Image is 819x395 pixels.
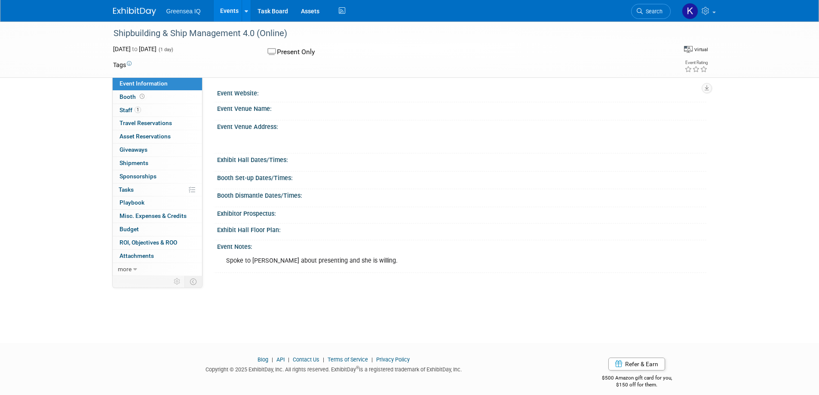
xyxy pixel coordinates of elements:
[567,369,706,389] div: $500 Amazon gift card for you,
[265,45,455,60] div: Present Only
[118,266,132,273] span: more
[113,117,202,130] a: Travel Reservations
[113,104,202,117] a: Staff1
[217,189,706,200] div: Booth Dismantle Dates/Times:
[270,356,275,363] span: |
[113,7,156,16] img: ExhibitDay
[217,240,706,251] div: Event Notes:
[369,356,375,363] span: |
[217,207,706,218] div: Exhibitor Prospectus:
[113,210,202,223] a: Misc. Expenses & Credits
[631,4,671,19] a: Search
[119,186,134,193] span: Tasks
[131,46,139,52] span: to
[694,46,708,53] div: Virtual
[184,276,202,287] td: Toggle Event Tabs
[217,102,706,113] div: Event Venue Name:
[113,250,202,263] a: Attachments
[643,8,663,15] span: Search
[113,263,202,276] a: more
[120,133,171,140] span: Asset Reservations
[120,93,146,100] span: Booth
[113,77,202,90] a: Event Information
[120,252,154,259] span: Attachments
[113,364,555,374] div: Copyright © 2025 ExhibitDay, Inc. All rights reserved. ExhibitDay is a registered trademark of Ex...
[682,3,698,19] img: Kirstin Collins
[356,365,359,370] sup: ®
[286,356,291,363] span: |
[110,26,658,41] div: S​hipbuilding & Ship Management 4.0 (Online)
[135,107,141,113] span: 1
[120,80,168,87] span: Event Information
[220,252,611,269] div: Spoke to [PERSON_NAME] about presenting and she is willing.
[113,196,202,209] a: Playbook
[217,120,706,131] div: Event Venue Address:
[217,171,706,182] div: Booth Set-up Dates/Times:
[217,224,706,234] div: Exhibit Hall Floor Plan:
[608,358,665,371] a: Refer & Earn
[170,276,185,287] td: Personalize Event Tab Strip
[113,61,132,69] td: Tags
[120,159,148,166] span: Shipments
[120,212,187,219] span: Misc. Expenses & Credits
[120,226,139,233] span: Budget
[120,119,172,126] span: Travel Reservations
[113,236,202,249] a: ROI, Objectives & ROO
[113,223,202,236] a: Budget
[113,157,202,170] a: Shipments
[113,46,156,52] span: [DATE] [DATE]
[217,87,706,98] div: Event Website:
[120,239,177,246] span: ROI, Objectives & ROO
[321,356,326,363] span: |
[567,381,706,389] div: $150 off for them.
[120,146,147,153] span: Giveaways
[113,130,202,143] a: Asset Reservations
[258,356,268,363] a: Blog
[120,199,144,206] span: Playbook
[113,91,202,104] a: Booth
[113,184,202,196] a: Tasks
[376,356,410,363] a: Privacy Policy
[328,356,368,363] a: Terms of Service
[166,8,201,15] span: Greensea IQ
[138,93,146,100] span: Booth not reserved yet
[113,144,202,156] a: Giveaways
[684,45,708,53] div: Event Format
[217,153,706,164] div: Exhibit Hall Dates/Times:
[120,173,156,180] span: Sponsorships
[120,107,141,113] span: Staff
[276,356,285,363] a: API
[684,61,708,65] div: Event Rating
[113,170,202,183] a: Sponsorships
[158,47,173,52] span: (1 day)
[684,46,693,53] img: Format-Virtual.png
[293,356,319,363] a: Contact Us
[620,45,709,58] div: Event Format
